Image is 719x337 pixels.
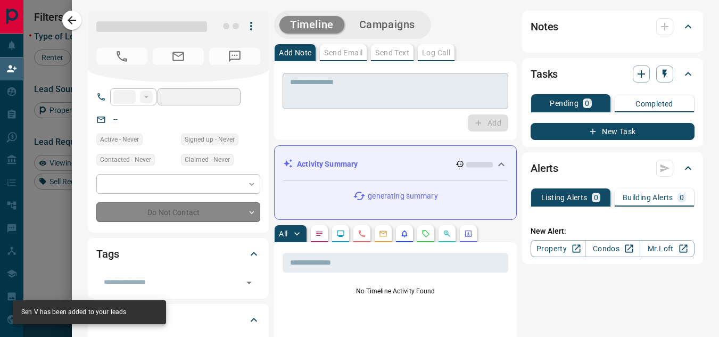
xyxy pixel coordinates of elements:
[209,48,260,65] span: No Number
[635,100,673,108] p: Completed
[680,194,684,201] p: 0
[297,159,358,170] p: Activity Summary
[531,123,695,140] button: New Task
[531,65,558,83] h2: Tasks
[358,229,366,238] svg: Calls
[531,155,695,181] div: Alerts
[96,241,260,267] div: Tags
[96,245,119,262] h2: Tags
[153,48,204,65] span: No Email
[531,240,585,257] a: Property
[315,229,324,238] svg: Notes
[379,229,387,238] svg: Emails
[96,48,147,65] span: No Number
[422,229,430,238] svg: Requests
[21,303,126,321] div: Sen V has been added to your leads
[96,202,260,222] div: Do Not Contact
[349,16,426,34] button: Campaigns
[585,100,589,107] p: 0
[443,229,451,238] svg: Opportunities
[531,14,695,39] div: Notes
[279,230,287,237] p: All
[185,134,235,145] span: Signed up - Never
[283,154,508,174] div: Activity Summary
[531,61,695,87] div: Tasks
[100,134,139,145] span: Active - Never
[242,275,257,290] button: Open
[279,49,311,56] p: Add Note
[464,229,473,238] svg: Agent Actions
[640,240,695,257] a: Mr.Loft
[279,16,344,34] button: Timeline
[113,115,118,124] a: --
[531,18,558,35] h2: Notes
[531,160,558,177] h2: Alerts
[100,154,151,165] span: Contacted - Never
[585,240,640,257] a: Condos
[336,229,345,238] svg: Lead Browsing Activity
[531,226,695,237] p: New Alert:
[283,286,508,296] p: No Timeline Activity Found
[185,154,230,165] span: Claimed - Never
[541,194,588,201] p: Listing Alerts
[400,229,409,238] svg: Listing Alerts
[594,194,598,201] p: 0
[368,191,437,202] p: generating summary
[550,100,578,107] p: Pending
[623,194,673,201] p: Building Alerts
[96,307,260,333] div: Criteria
